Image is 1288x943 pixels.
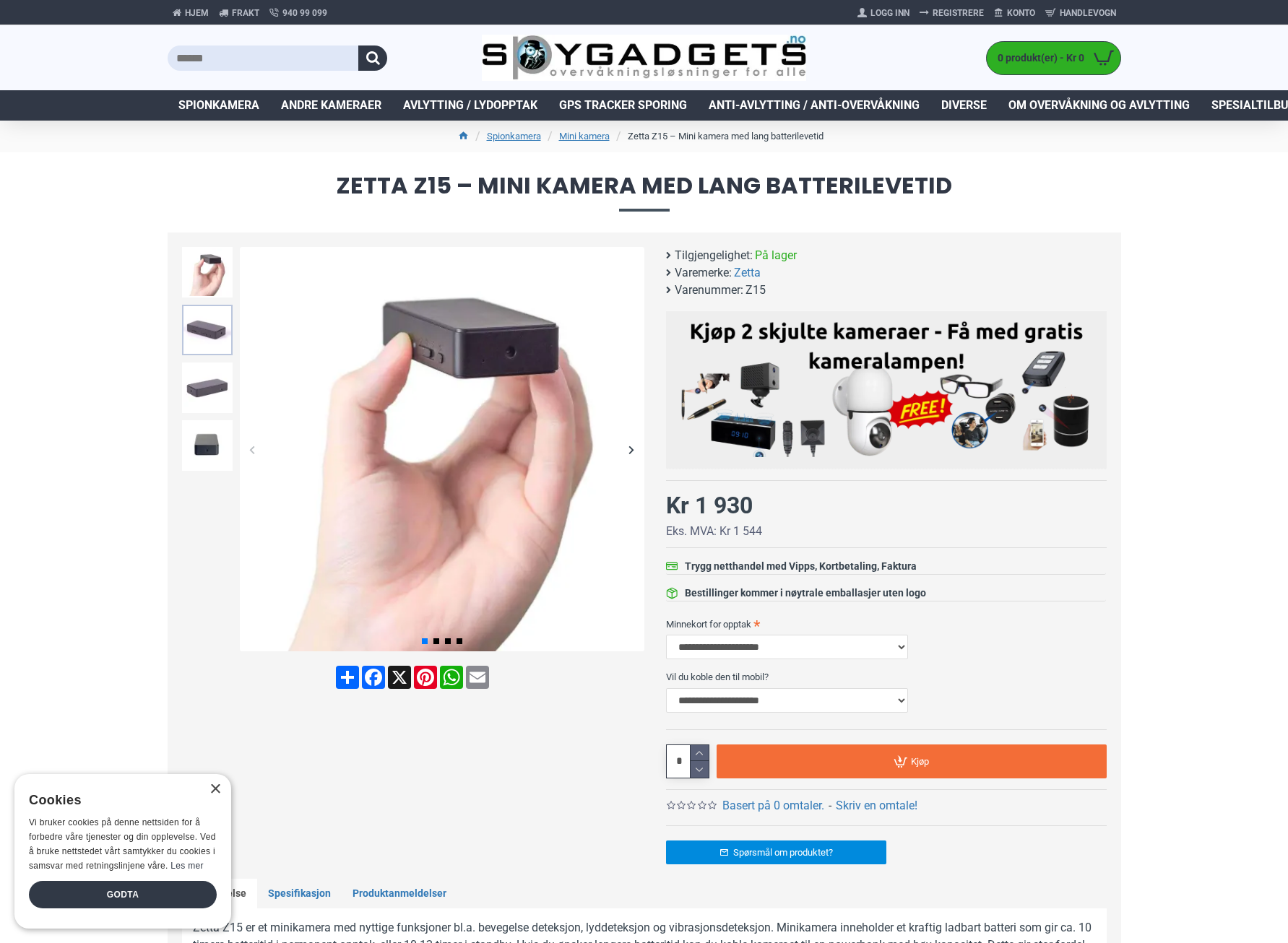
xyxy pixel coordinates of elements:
[666,612,1107,635] label: Minnekort for opptak
[240,247,644,651] img: Zetta Z15 – Mini kamera med 120 dager batterilevetid - SpyGadgets.no
[675,282,743,299] b: Varenummer:
[666,840,886,864] a: Spørsmål om produktet?
[29,785,207,816] div: Cookies
[360,666,386,689] a: Facebook
[852,1,915,25] a: Logg Inn
[698,90,930,121] a: Anti-avlytting / Anti-overvåkning
[666,665,1107,688] label: Vil du koble den til mobil?
[178,97,259,114] span: Spionkamera
[930,90,998,121] a: Diverse
[182,305,233,355] img: Zetta Z15 – Mini kamera med 120 dager batterilevetid - SpyGadgets.no
[232,6,259,19] span: Frakt
[548,90,698,121] a: GPS Tracker Sporing
[998,90,1201,121] a: Om overvåkning og avlytting
[559,129,610,144] a: Mini kamera
[334,666,360,689] a: Share
[619,437,644,462] div: Next slide
[412,666,438,689] a: Pinterest
[915,1,989,25] a: Registrere
[755,247,797,264] span: På lager
[941,97,987,114] span: Diverse
[685,586,926,601] div: Bestillinger kommer i nøytrale emballasjer uten logo
[666,488,753,523] div: Kr 1 930
[29,817,216,870] span: Vi bruker cookies på denne nettsiden for å forbedre våre tjenester og din opplevelse. Ved å bruke...
[675,247,753,264] b: Tilgjengelighet:
[677,318,1096,457] img: Kjøp 2 skjulte kameraer – Få med gratis kameralampe!
[933,6,984,19] span: Registrere
[745,282,766,299] span: Z15
[403,97,537,114] span: Avlytting / Lydopptak
[433,638,439,644] span: Go to slide 2
[870,6,909,19] span: Logg Inn
[342,879,457,909] a: Produktanmeldelser
[559,97,687,114] span: GPS Tracker Sporing
[185,6,209,19] span: Hjem
[482,35,806,82] img: SpyGadgets.no
[1040,1,1121,25] a: Handlevogn
[257,879,342,909] a: Spesifikasjon
[722,797,824,814] a: Basert på 0 omtaler.
[170,861,203,871] a: Les mer, opens a new window
[464,666,490,689] a: Email
[168,90,270,121] a: Spionkamera
[438,666,464,689] a: WhatsApp
[182,362,233,413] img: Zetta Z15 – Mini kamera med 120 dager batterilevetid - SpyGadgets.no
[1060,6,1116,19] span: Handlevogn
[281,97,381,114] span: Andre kameraer
[709,97,920,114] span: Anti-avlytting / Anti-overvåkning
[685,559,917,574] div: Trygg netthandel med Vipps, Kortbetaling, Faktura
[911,757,929,766] span: Kjøp
[29,881,217,908] div: Godta
[987,51,1088,66] span: 0 produkt(er) - Kr 0
[386,666,412,689] a: X
[989,1,1040,25] a: Konto
[487,129,541,144] a: Spionkamera
[209,784,220,795] div: Close
[836,797,917,814] a: Skriv en omtale!
[270,90,392,121] a: Andre kameraer
[182,420,233,471] img: Zetta Z15 – Mini kamera med 120 dager batterilevetid - SpyGadgets.no
[675,264,732,282] b: Varemerke:
[422,638,428,644] span: Go to slide 1
[445,638,451,644] span: Go to slide 3
[987,42,1120,74] a: 0 produkt(er) - Kr 0
[1008,97,1190,114] span: Om overvåkning og avlytting
[734,264,761,282] a: Zetta
[829,799,831,812] b: -
[392,90,548,121] a: Avlytting / Lydopptak
[282,6,327,19] span: 940 99 099
[168,174,1121,211] span: Zetta Z15 – Mini kamera med lang batterilevetid
[240,437,265,462] div: Previous slide
[182,247,233,297] img: Zetta Z15 – Mini kamera med 120 dager batterilevetid - SpyGadgets.no
[457,638,462,644] span: Go to slide 4
[1007,6,1035,19] span: Konto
